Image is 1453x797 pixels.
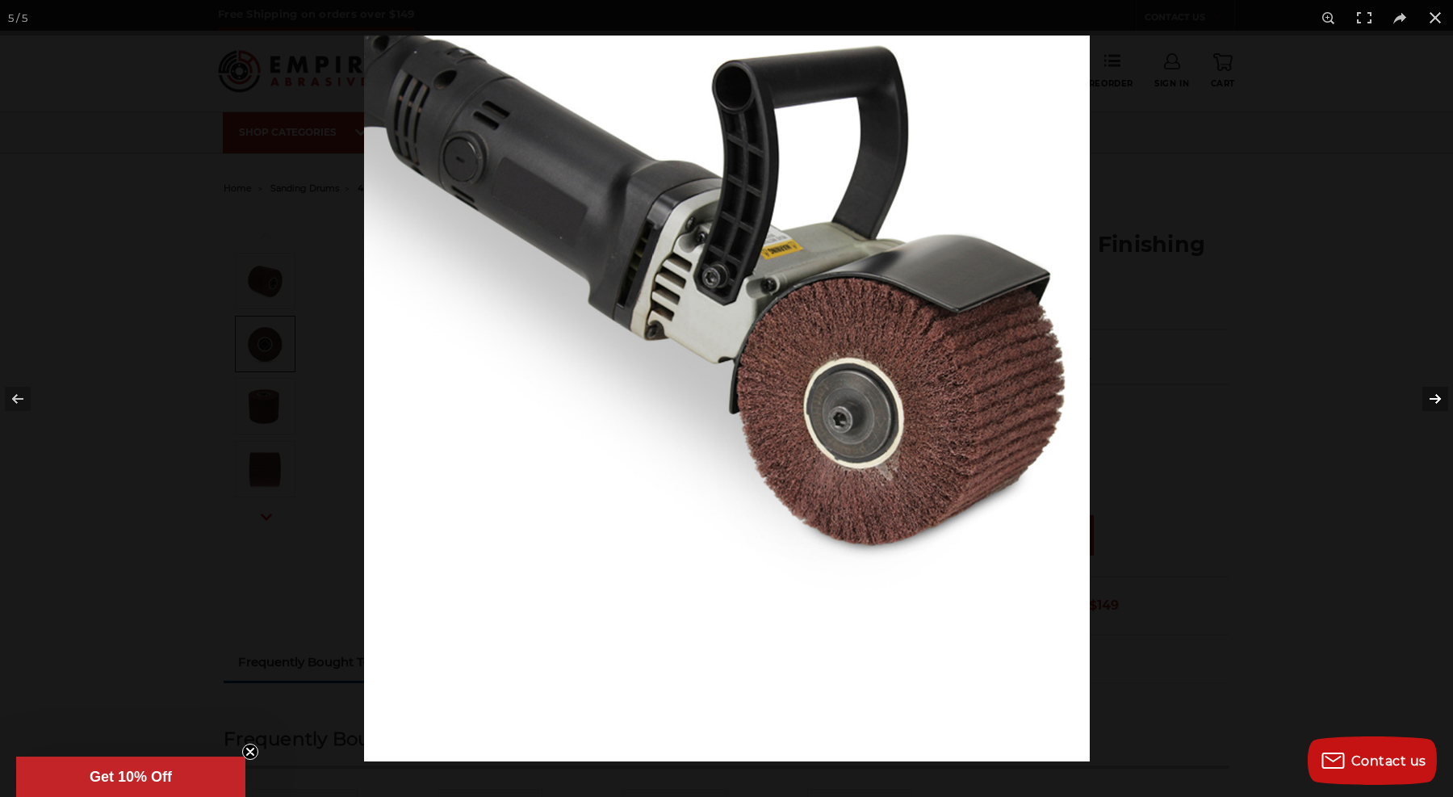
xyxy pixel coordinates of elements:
[16,757,245,797] div: Get 10% OffClose teaser
[242,744,258,760] button: Close teaser
[1396,359,1453,439] button: Next (arrow right)
[1308,736,1437,785] button: Contact us
[364,36,1090,761] img: IMG_6271__97783.1582672131.jpg
[1351,753,1426,769] span: Contact us
[90,769,172,785] span: Get 10% Off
